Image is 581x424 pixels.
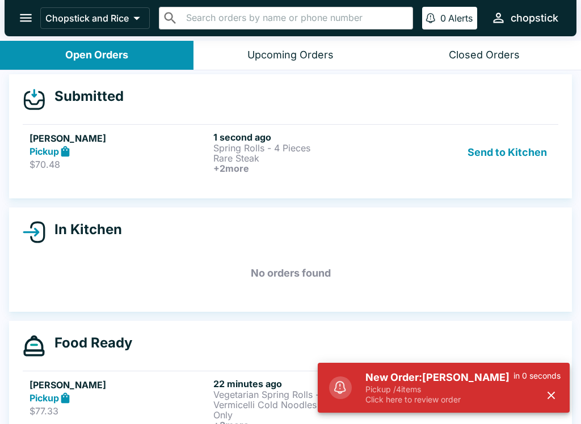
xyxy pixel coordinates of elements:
h6: + 2 more [213,163,393,173]
strong: Pickup [30,146,59,157]
strong: Pickup [30,392,59,404]
p: in 0 seconds [513,371,561,381]
h5: [PERSON_NAME] [30,132,209,145]
p: Pickup / 4 items [365,384,513,395]
h5: No orders found [23,253,558,294]
p: $77.33 [30,405,209,417]
p: Alerts [448,12,473,24]
a: [PERSON_NAME]Pickup$70.481 second agoSpring Rolls - 4 PiecesRare Steak+2moreSend to Kitchen [23,124,558,180]
p: Vermicelli Cold Noodles - Spring Roll Only [213,400,393,420]
p: 0 [440,12,446,24]
div: Closed Orders [449,49,520,62]
h6: 22 minutes ago [213,378,393,389]
input: Search orders by name or phone number [183,10,408,26]
h6: 1 second ago [213,132,393,143]
button: open drawer [11,3,40,32]
h5: [PERSON_NAME] [30,378,209,392]
p: Chopstick and Rice [45,12,129,24]
h4: Food Ready [45,334,132,351]
button: chopstick [486,6,563,30]
button: Send to Kitchen [463,132,551,173]
p: Click here to review order [365,395,513,405]
p: Rare Steak [213,153,393,163]
div: Open Orders [65,49,128,62]
h4: In Kitchen [45,221,122,238]
button: Chopstick and Rice [40,7,150,29]
h4: Submitted [45,88,124,105]
p: Spring Rolls - 4 Pieces [213,143,393,153]
div: Upcoming Orders [247,49,334,62]
h5: New Order: [PERSON_NAME] [365,371,513,384]
p: $70.48 [30,159,209,170]
p: Vegetarian Spring Rolls - 4 Pieces [213,389,393,400]
div: chopstick [511,11,558,25]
